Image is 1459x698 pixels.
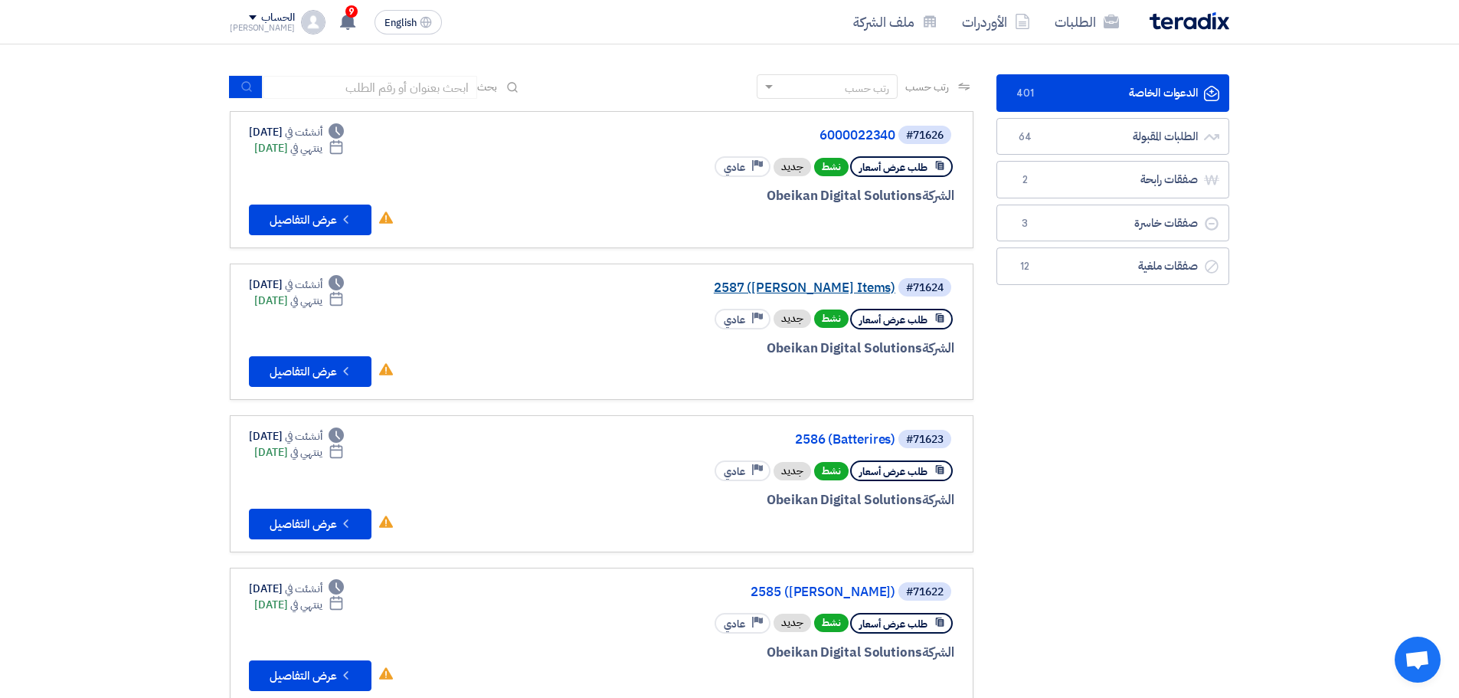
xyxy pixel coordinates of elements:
span: ينتهي في [290,140,322,156]
span: ينتهي في [290,597,322,613]
span: English [384,18,417,28]
span: 3 [1016,216,1034,231]
span: الشركة [922,186,955,205]
div: [PERSON_NAME] [230,24,295,32]
a: الأوردرات [950,4,1042,40]
div: جديد [774,158,811,176]
div: #71623 [906,434,944,445]
span: 2 [1016,172,1034,188]
span: طلب عرض أسعار [859,464,927,479]
span: رتب حسب [905,79,949,95]
span: أنشئت في [285,581,322,597]
div: #71622 [906,587,944,598]
span: 12 [1016,259,1034,274]
div: رتب حسب [845,80,889,97]
div: [DATE] [254,597,344,613]
span: نشط [814,462,849,480]
a: الطلبات المقبولة64 [996,118,1229,156]
span: بحث [477,79,497,95]
div: Obeikan Digital Solutions [586,643,954,663]
span: عادي [724,313,745,327]
button: عرض التفاصيل [249,509,371,539]
div: جديد [774,614,811,632]
div: [DATE] [254,444,344,460]
a: الدعوات الخاصة401 [996,74,1229,112]
div: #71626 [906,130,944,141]
button: English [375,10,442,34]
span: طلب عرض أسعار [859,617,927,631]
span: 9 [345,5,358,18]
span: الشركة [922,490,955,510]
a: 2586 (Batterires) [589,433,895,447]
div: [DATE] [249,277,344,293]
div: #71624 [906,283,944,293]
a: الطلبات [1042,4,1131,40]
a: 2585 ([PERSON_NAME]) [589,585,895,599]
img: Teradix logo [1150,12,1229,30]
img: profile_test.png [301,10,325,34]
a: 2587 ([PERSON_NAME] Items) [589,281,895,295]
input: ابحث بعنوان أو رقم الطلب [263,76,477,99]
span: عادي [724,617,745,631]
div: [DATE] [249,428,344,444]
a: صفقات رابحة2 [996,161,1229,198]
span: عادي [724,160,745,175]
span: طلب عرض أسعار [859,160,927,175]
span: أنشئت في [285,428,322,444]
div: Obeikan Digital Solutions [586,186,954,206]
div: جديد [774,462,811,480]
a: 6000022340 [589,129,895,143]
a: صفقات ملغية12 [996,247,1229,285]
span: 64 [1016,129,1034,145]
div: [DATE] [249,124,344,140]
button: عرض التفاصيل [249,356,371,387]
span: ينتهي في [290,293,322,309]
div: [DATE] [254,140,344,156]
span: الشركة [922,643,955,662]
div: الحساب [261,11,294,25]
span: الشركة [922,339,955,358]
span: نشط [814,614,849,632]
a: صفقات خاسرة3 [996,205,1229,242]
span: ينتهي في [290,444,322,460]
button: عرض التفاصيل [249,205,371,235]
span: أنشئت في [285,124,322,140]
div: Obeikan Digital Solutions [586,490,954,510]
div: جديد [774,310,811,328]
div: [DATE] [249,581,344,597]
span: عادي [724,464,745,479]
span: 401 [1016,86,1034,101]
span: نشط [814,158,849,176]
a: ملف الشركة [841,4,950,40]
span: أنشئت في [285,277,322,293]
span: طلب عرض أسعار [859,313,927,327]
button: عرض التفاصيل [249,660,371,691]
div: [DATE] [254,293,344,309]
span: نشط [814,310,849,328]
div: Obeikan Digital Solutions [586,339,954,359]
div: Open chat [1395,637,1441,683]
